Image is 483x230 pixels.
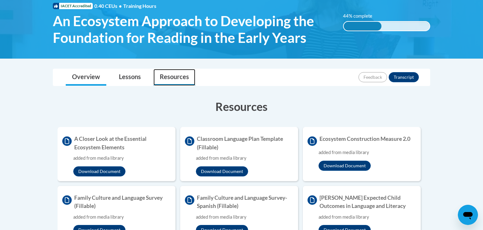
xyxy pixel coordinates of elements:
[389,72,419,82] button: Transcript
[66,69,106,86] a: Overview
[62,135,171,152] h4: A Closer Look at the Essential Ecosystem Elements
[185,194,293,210] h4: Family Culture and Language Survey-Spanish (Fillable)
[53,3,93,9] span: IACET Accredited
[73,214,171,221] div: added from media library
[308,194,416,210] h4: [PERSON_NAME] Expected Child Outcomes in Language and Literacy
[62,194,171,210] h4: Family Culture and Language Survey (Fillable)
[73,155,171,162] div: added from media library
[113,69,147,86] a: Lessons
[196,166,248,176] button: Download Document
[196,214,293,221] div: added from media library
[123,3,156,9] span: Training Hours
[153,69,195,86] a: Resources
[94,3,123,9] span: 0.40 CEUs
[196,155,293,162] div: added from media library
[53,13,334,46] span: An Ecosystem Approach to Developing the Foundation for Reading in the Early Years
[344,22,381,31] div: 44% complete
[119,3,122,9] span: •
[319,214,416,221] div: added from media library
[319,149,416,156] div: added from media library
[53,99,430,114] h3: Resources
[319,161,371,171] button: Download Document
[308,135,416,146] h4: Ecosystem Construction Measure 2.0
[358,72,387,82] button: Feedback
[73,166,125,176] button: Download Document
[458,205,478,225] iframe: Button to launch messaging window
[343,13,379,20] label: 44% complete
[185,135,293,152] h4: Classroom Language Plan Template (Fillable)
